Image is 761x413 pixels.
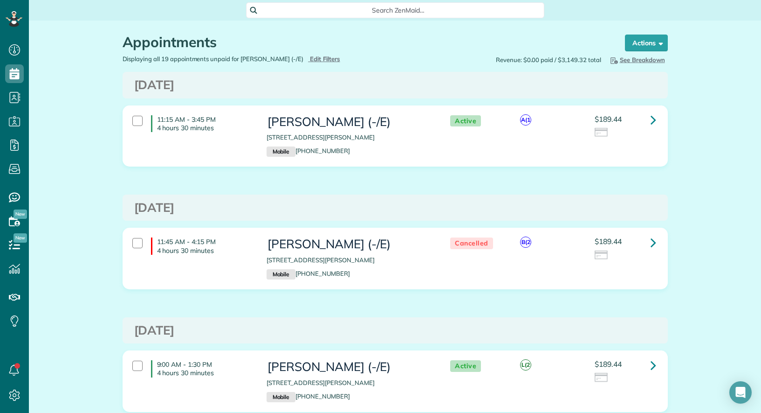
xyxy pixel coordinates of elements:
h3: [DATE] [134,201,656,215]
div: Open Intercom Messenger [729,381,752,404]
small: Mobile [267,269,295,280]
span: New [14,210,27,219]
span: Edit Filters [310,55,340,63]
button: See Breakdown [606,55,668,65]
a: Mobile[PHONE_NUMBER] [267,392,350,400]
p: [STREET_ADDRESS][PERSON_NAME] [267,256,432,265]
h3: [PERSON_NAME] (-/E) [267,115,432,129]
p: 4 hours 30 minutes [157,246,253,255]
div: Displaying all 19 appointments unpaid for [PERSON_NAME] (-/E) [116,55,395,63]
h4: 11:15 AM - 3:45 PM [151,115,253,132]
h3: [DATE] [134,78,656,92]
h3: [PERSON_NAME] (-/E) [267,238,432,251]
a: Edit Filters [308,55,340,63]
img: icon_credit_card_neutral-3d9a980bd25ce6dbb0f2033d7200983694762465c175678fcbc2d8f4bc43548e.png [595,128,609,138]
p: [STREET_ADDRESS][PERSON_NAME] [267,378,432,387]
span: Cancelled [450,238,493,249]
p: 4 hours 30 minutes [157,369,253,377]
span: Active [450,115,481,127]
img: icon_credit_card_neutral-3d9a980bd25ce6dbb0f2033d7200983694762465c175678fcbc2d8f4bc43548e.png [595,373,609,383]
span: $189.44 [595,237,622,246]
p: [STREET_ADDRESS][PERSON_NAME] [267,133,432,142]
span: Active [450,360,481,372]
span: A(1 [520,114,531,126]
span: L(2 [520,359,531,371]
small: Mobile [267,147,295,157]
button: Actions [625,35,668,51]
span: New [14,233,27,243]
h4: 9:00 AM - 1:30 PM [151,360,253,377]
a: Mobile[PHONE_NUMBER] [267,147,350,154]
span: See Breakdown [609,56,665,63]
h4: 11:45 AM - 4:15 PM [151,238,253,254]
h3: [DATE] [134,324,656,337]
p: 4 hours 30 minutes [157,124,253,132]
small: Mobile [267,392,295,402]
img: icon_credit_card_neutral-3d9a980bd25ce6dbb0f2033d7200983694762465c175678fcbc2d8f4bc43548e.png [595,251,609,261]
span: $189.44 [595,114,622,124]
span: Revenue: $0.00 paid / $3,149.32 total [496,56,601,64]
span: B(2 [520,237,531,248]
h1: Appointments [123,35,607,50]
span: $189.44 [595,359,622,369]
a: Mobile[PHONE_NUMBER] [267,270,350,277]
h3: [PERSON_NAME] (-/E) [267,360,432,374]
